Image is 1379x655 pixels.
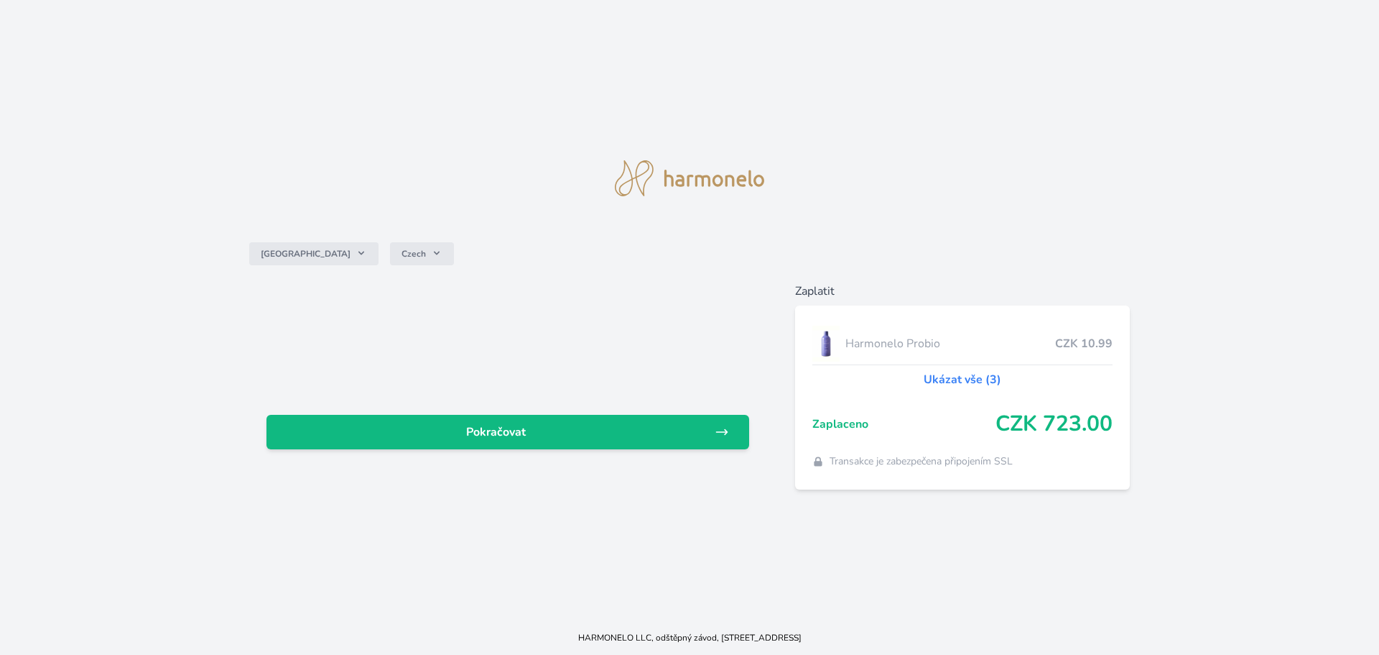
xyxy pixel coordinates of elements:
[390,242,454,265] button: Czech
[615,160,764,196] img: logo.svg
[266,415,749,449] a: Pokračovat
[261,248,350,260] span: [GEOGRAPHIC_DATA]
[995,411,1113,437] span: CZK 723.00
[845,335,1056,352] span: Harmonelo Probio
[830,454,1013,469] span: Transakce je zabezpečena připojením SSL
[924,371,1001,388] a: Ukázat vše (3)
[795,283,1130,300] h6: Zaplatit
[812,416,996,433] span: Zaplaceno
[249,242,379,265] button: [GEOGRAPHIC_DATA]
[278,423,715,441] span: Pokračovat
[1055,335,1113,352] span: CZK 10.99
[812,326,840,362] img: CLEAN_PROBIO_se_stinem_x-lo.jpg
[401,248,426,260] span: Czech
